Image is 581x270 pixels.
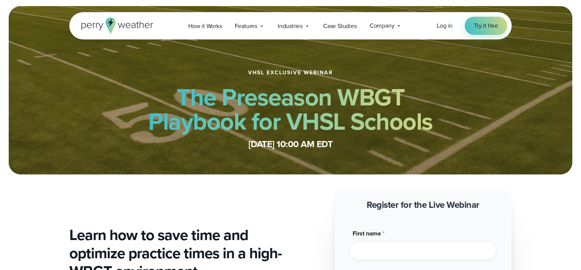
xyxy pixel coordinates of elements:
[437,21,453,30] a: Log in
[370,21,395,30] span: Company
[367,198,479,212] strong: Register for the Live Webinar
[323,22,357,31] span: Case Studies
[188,22,222,31] span: How it Works
[317,18,363,34] a: Case Studies
[465,17,507,35] a: Try it free
[248,137,333,151] strong: [DATE] 10:00 AM EDT
[248,70,333,76] h1: VHSL Exclusive Webinar
[182,18,228,34] a: How it Works
[353,229,381,238] span: First name
[278,22,303,31] span: Industries
[474,21,498,30] span: Try it free
[148,79,433,139] strong: The Preseason WBGT Playbook for VHSL Schools
[235,22,257,31] span: Features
